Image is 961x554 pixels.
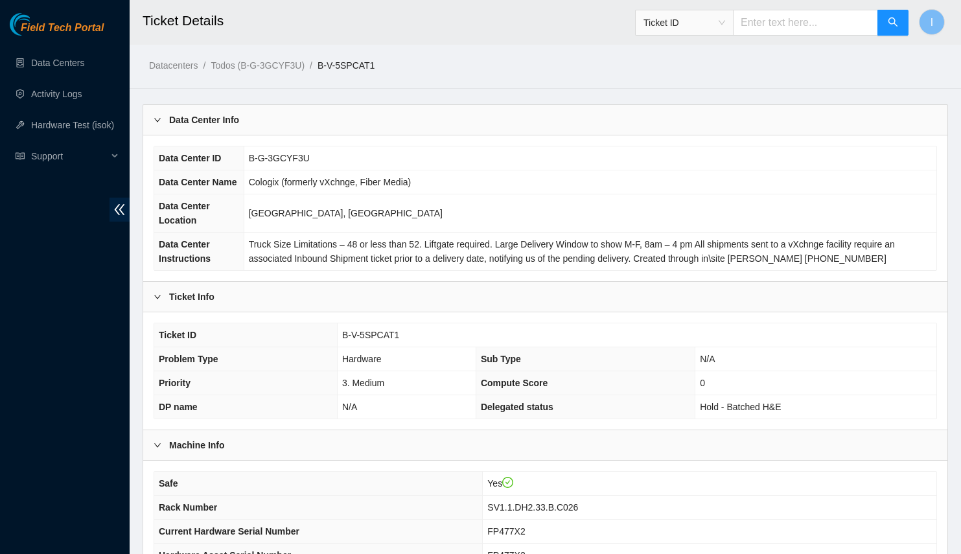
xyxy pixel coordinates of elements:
[318,60,375,71] a: B-V-5SPCAT1
[31,89,82,99] a: Activity Logs
[159,402,198,412] span: DP name
[249,153,310,163] span: B-G-3GCYF3U
[342,330,399,340] span: B-V-5SPCAT1
[481,402,553,412] span: Delegated status
[249,208,443,218] span: [GEOGRAPHIC_DATA], [GEOGRAPHIC_DATA]
[143,282,947,312] div: Ticket Info
[919,9,945,35] button: I
[143,430,947,460] div: Machine Info
[169,113,239,127] b: Data Center Info
[700,354,715,364] span: N/A
[481,354,521,364] span: Sub Type
[159,478,178,489] span: Safe
[31,143,108,169] span: Support
[143,105,947,135] div: Data Center Info
[877,10,909,36] button: search
[487,526,525,537] span: FP477X2
[733,10,878,36] input: Enter text here...
[502,477,514,489] span: check-circle
[643,13,725,32] span: Ticket ID
[249,239,895,264] span: Truck Size Limitations – 48 or less than 52. Liftgate required. Large Delivery Window to show M-F...
[888,17,898,29] span: search
[159,201,210,225] span: Data Center Location
[149,60,198,71] a: Datacenters
[487,502,578,513] span: SV1.1.DH2.33.B.C026
[110,198,130,222] span: double-left
[169,290,214,304] b: Ticket Info
[700,402,781,412] span: Hold - Batched H&E
[10,13,65,36] img: Akamai Technologies
[159,378,191,388] span: Priority
[342,378,384,388] span: 3. Medium
[481,378,548,388] span: Compute Score
[154,293,161,301] span: right
[159,330,196,340] span: Ticket ID
[159,153,221,163] span: Data Center ID
[159,239,211,264] span: Data Center Instructions
[159,177,237,187] span: Data Center Name
[487,478,513,489] span: Yes
[931,14,933,30] span: I
[16,152,25,161] span: read
[154,441,161,449] span: right
[342,402,357,412] span: N/A
[159,526,299,537] span: Current Hardware Serial Number
[700,378,705,388] span: 0
[169,438,225,452] b: Machine Info
[10,23,104,40] a: Akamai TechnologiesField Tech Portal
[31,120,114,130] a: Hardware Test (isok)
[211,60,305,71] a: Todos (B-G-3GCYF3U)
[249,177,411,187] span: Cologix (formerly vXchnge, Fiber Media)
[31,58,84,68] a: Data Centers
[203,60,205,71] span: /
[154,116,161,124] span: right
[310,60,312,71] span: /
[159,354,218,364] span: Problem Type
[21,22,104,34] span: Field Tech Portal
[159,502,217,513] span: Rack Number
[342,354,382,364] span: Hardware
